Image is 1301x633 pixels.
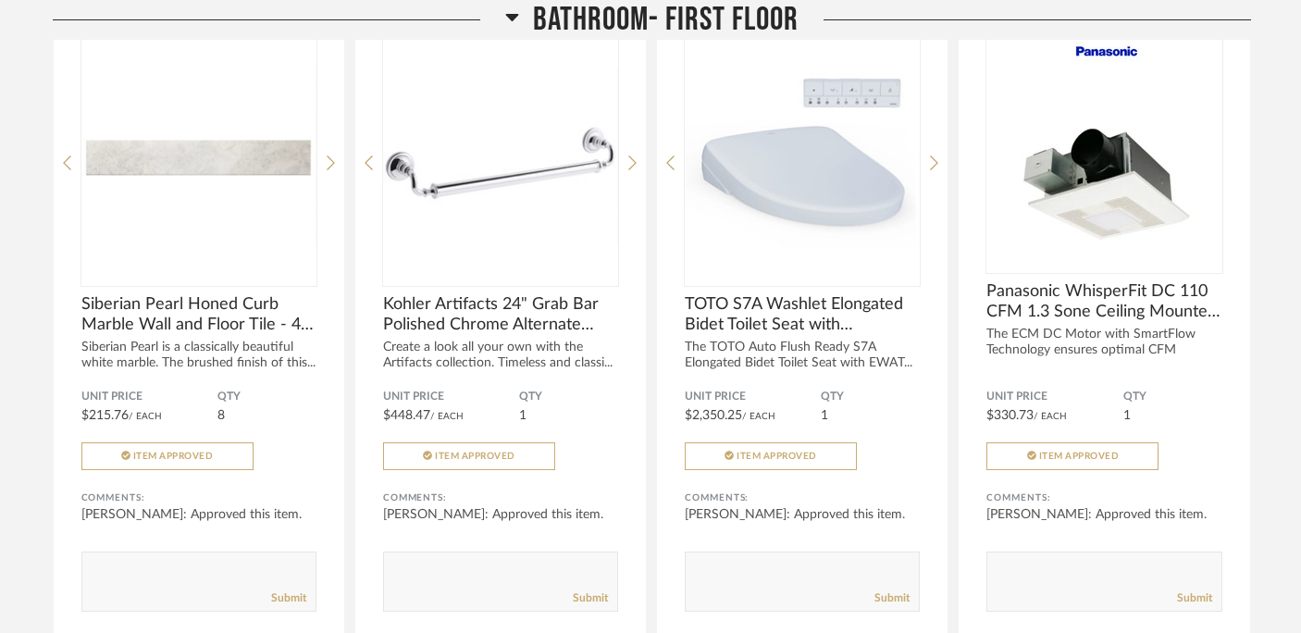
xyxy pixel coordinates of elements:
[81,489,316,507] div: Comments:
[81,40,316,271] img: undefined
[986,409,1034,422] span: $330.73
[685,505,920,524] div: [PERSON_NAME]: Approved this item.
[986,281,1221,322] span: Panasonic WhisperFit DC 110 CFM 1.3 Sone Ceiling Mounted Bath Exhaust Fan with Energy Star Rating...
[383,442,555,470] button: Item Approved
[81,442,254,470] button: Item Approved
[1039,452,1120,461] span: Item Approved
[874,590,910,606] a: Submit
[383,40,618,271] div: 0
[519,390,618,404] span: QTY
[81,294,316,335] span: Siberian Pearl Honed Curb Marble Wall and Floor Tile - 42 x 6.5 x .75 in.
[1123,390,1222,404] span: QTY
[821,390,920,404] span: QTY
[383,340,618,371] div: Create a look all your own with the Artifacts collection. Timeless and classi...
[383,489,618,507] div: Comments:
[685,294,920,335] span: TOTO S7A Washlet Elongated Bidet Toilet Seat with EWATER+ Wand / Bowl Cleaning, Auto Open / Close...
[271,590,306,606] a: Submit
[81,505,316,524] div: [PERSON_NAME]: Approved this item.
[685,40,920,271] div: 0
[685,40,920,271] img: undefined
[821,409,828,422] span: 1
[685,390,821,404] span: Unit Price
[81,409,129,422] span: $215.76
[81,340,316,371] div: Siberian Pearl is a classically beautiful white marble. The brushed finish of this...
[81,390,217,404] span: Unit Price
[383,505,618,524] div: [PERSON_NAME]: Approved this item.
[986,40,1221,271] img: undefined
[737,452,817,461] span: Item Approved
[685,340,920,371] div: The TOTO Auto Flush Ready S7A Elongated Bidet Toilet Seat with EWAT...
[986,489,1221,507] div: Comments:
[986,505,1221,524] div: [PERSON_NAME]: Approved this item.
[742,412,775,421] span: / Each
[685,409,742,422] span: $2,350.25
[133,452,214,461] span: Item Approved
[383,390,519,404] span: Unit Price
[435,452,515,461] span: Item Approved
[986,442,1159,470] button: Item Approved
[986,327,1221,374] div: The ECM DC Motor with SmartFlow Technology ensures optimal CFM outpu...
[1123,409,1131,422] span: 1
[217,390,316,404] span: QTY
[217,409,225,422] span: 8
[685,489,920,507] div: Comments:
[383,40,618,271] img: undefined
[1034,412,1067,421] span: / Each
[685,442,857,470] button: Item Approved
[383,294,618,335] span: Kohler Artifacts 24" Grab Bar Polished Chrome Alternate Image Alternate Image Alternate Image Koh...
[430,412,464,421] span: / Each
[573,590,608,606] a: Submit
[81,40,316,271] div: 0
[519,409,527,422] span: 1
[986,390,1122,404] span: Unit Price
[383,409,430,422] span: $448.47
[1177,590,1212,606] a: Submit
[129,412,162,421] span: / Each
